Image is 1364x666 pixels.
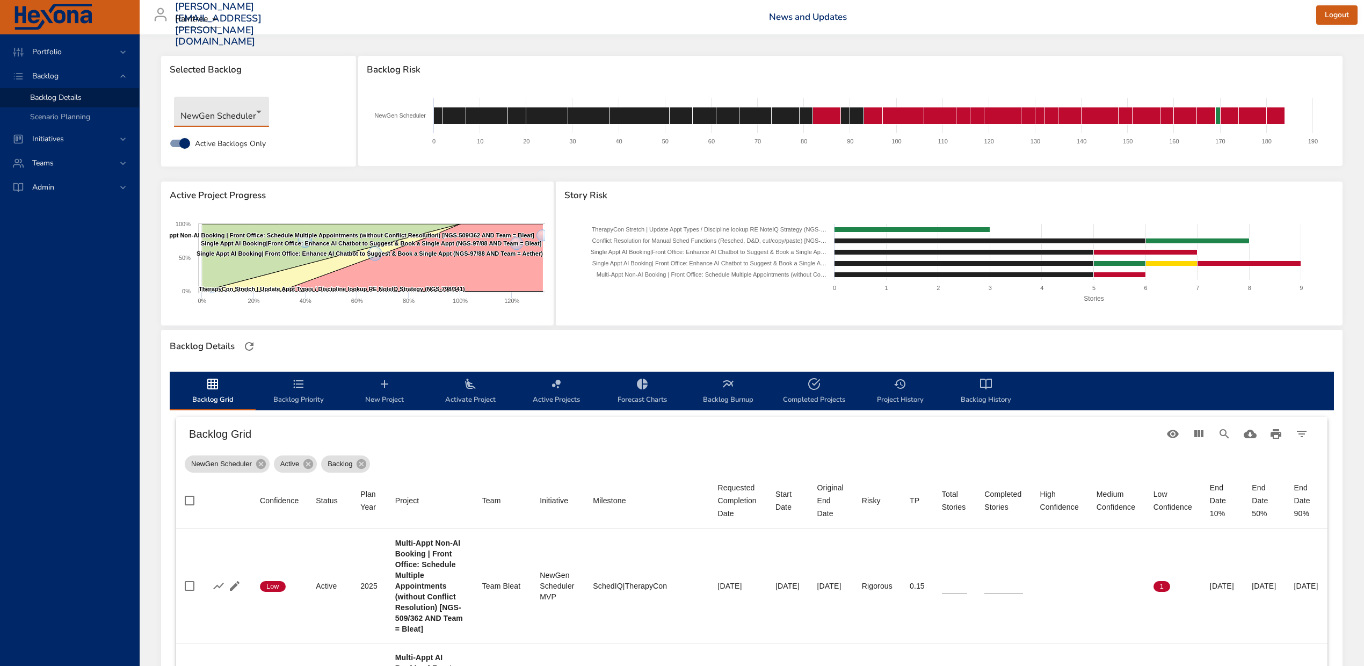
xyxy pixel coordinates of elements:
[596,271,826,278] text: Multi-Appt Non-AI Booking | Front Office: Schedule Multiple Appointments (without Co…
[1262,138,1272,144] text: 180
[1077,138,1086,144] text: 140
[360,488,378,513] span: Plan Year
[201,240,542,247] text: Single Appt AI Booking|Front Office: Enhance AI Chatbot to Suggest & Book a Single Appt (NGS-97/8...
[24,47,70,57] span: Portfolio
[403,298,415,304] text: 80%
[316,581,343,591] div: Active
[540,494,576,507] span: Initiative
[262,378,335,406] span: Backlog Priority
[30,92,82,103] span: Backlog Details
[453,298,468,304] text: 100%
[24,158,62,168] span: Teams
[754,138,761,144] text: 70
[351,298,363,304] text: 60%
[717,581,758,591] div: [DATE]
[175,1,262,47] h3: [PERSON_NAME][EMAIL_ADDRESS][PERSON_NAME][DOMAIN_NAME]
[1247,285,1251,291] text: 8
[1210,581,1235,591] div: [DATE]
[775,488,800,513] div: Sort
[616,138,622,144] text: 40
[1097,488,1136,513] div: Sort
[316,494,338,507] div: Sort
[1252,481,1276,520] div: End Date 50%
[593,581,700,591] div: SchedIQ|TherapyCon
[817,581,844,591] div: [DATE]
[942,488,967,513] div: Total Stories
[984,488,1022,513] div: Completed Stories
[1160,421,1186,447] button: Standard Views
[1153,488,1193,513] span: Low Confidence
[937,285,940,291] text: 2
[775,488,800,513] div: Start Date
[360,581,378,591] div: 2025
[817,481,844,520] div: Sort
[540,494,568,507] div: Sort
[910,494,919,507] div: Sort
[591,226,826,233] text: TherapyCon Stretch | Update Appt Types / Discipline lookup RE NoteIQ Strategy (NGS-…
[1040,285,1043,291] text: 4
[884,285,888,291] text: 1
[482,494,501,507] div: Team
[434,378,507,406] span: Activate Project
[593,494,626,507] div: Sort
[395,494,419,507] div: Project
[1263,421,1289,447] button: Print
[1040,488,1079,513] span: High Confidence
[864,378,937,406] span: Project History
[185,455,270,473] div: NewGen Scheduler
[1144,285,1147,291] text: 6
[1289,421,1315,447] button: Filter Table
[248,298,260,304] text: 20%
[1216,138,1225,144] text: 170
[199,286,465,292] text: TherapyCon Stretch | Update Appt Types / Discipline lookup RE NoteIQ Strategy (NGS-798/341)
[593,494,626,507] div: Milestone
[717,481,758,520] div: Requested Completion Date
[477,138,483,144] text: 10
[862,581,893,591] div: Rigorous
[910,494,925,507] span: TP
[540,494,568,507] div: Initiative
[432,138,436,144] text: 0
[1196,285,1199,291] text: 7
[540,570,576,602] div: NewGen Scheduler MVP
[984,488,1022,513] div: Sort
[1210,481,1235,520] div: End Date 10%
[367,64,1334,75] span: Backlog Risk
[24,71,67,81] span: Backlog
[892,138,902,144] text: 100
[1294,481,1319,520] div: End Date 90%
[1097,488,1136,513] span: Medium Confidence
[778,378,851,406] span: Completed Projects
[862,494,893,507] span: Risky
[24,182,63,192] span: Admin
[570,138,576,144] text: 30
[817,481,844,520] div: Original End Date
[590,249,826,255] text: Single Appt AI Booking|Front Office: Enhance AI Chatbot to Suggest & Book a Single Ap…
[504,298,519,304] text: 120%
[482,494,523,507] span: Team
[176,378,249,406] span: Backlog Grid
[321,455,370,473] div: Backlog
[520,378,593,406] span: Active Projects
[1211,421,1237,447] button: Search
[260,582,286,591] span: Low
[1308,138,1318,144] text: 190
[938,138,948,144] text: 110
[847,138,854,144] text: 90
[260,494,299,507] div: Confidence
[176,221,191,227] text: 100%
[1092,285,1095,291] text: 5
[175,11,221,28] div: Raintree
[833,285,836,291] text: 0
[360,488,378,513] div: Sort
[198,298,206,304] text: 0%
[260,494,299,507] div: Sort
[316,494,343,507] span: Status
[375,112,426,119] text: NewGen Scheduler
